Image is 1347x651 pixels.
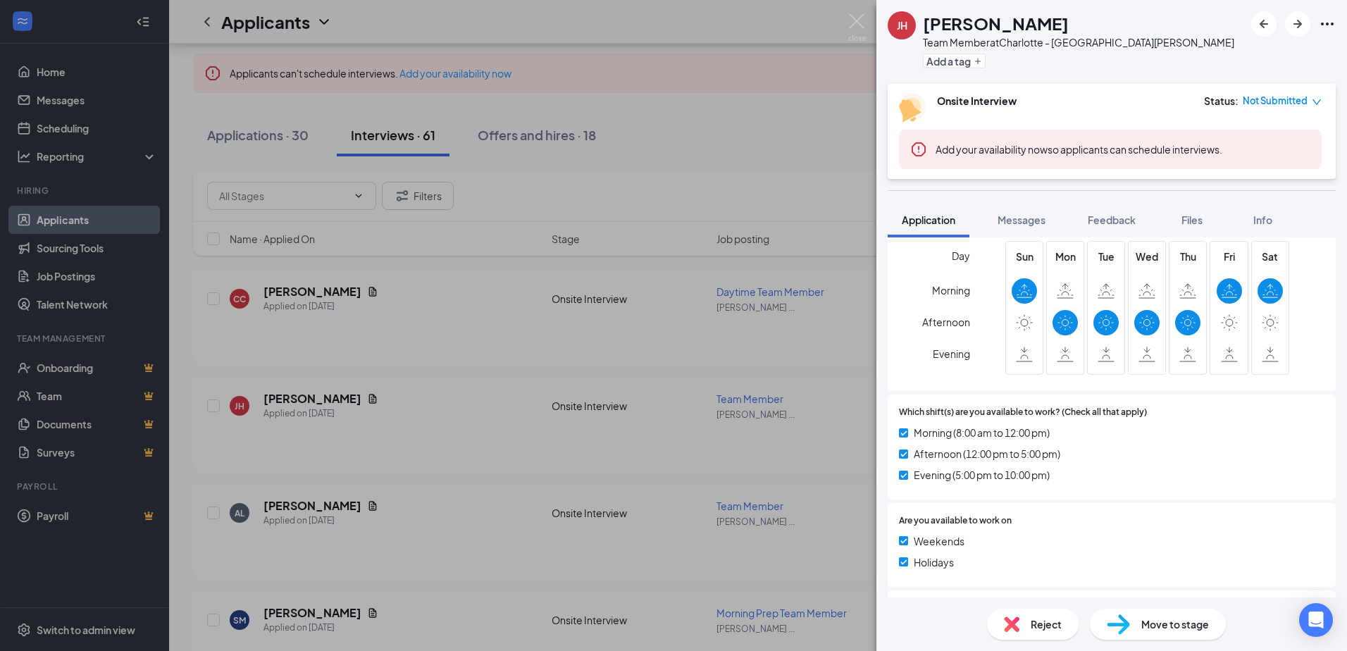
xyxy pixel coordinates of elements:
span: Morning [932,278,970,303]
span: Tue [1093,249,1119,264]
h1: [PERSON_NAME] [923,11,1069,35]
span: down [1312,97,1322,107]
span: Reject [1031,616,1062,632]
span: Info [1253,213,1272,226]
button: Add your availability now [936,142,1048,156]
button: ArrowRight [1285,11,1310,37]
span: Are you available to work on [899,514,1012,528]
span: Sat [1258,249,1283,264]
span: Application [902,213,955,226]
span: Move to stage [1141,616,1209,632]
span: Messages [998,213,1045,226]
span: Afternoon (12:00 pm to 5:00 pm) [914,446,1060,461]
b: Onsite Interview [937,94,1017,107]
span: Afternoon [922,309,970,335]
span: Holidays [914,554,954,570]
span: Day [952,248,970,263]
svg: Error [910,141,927,158]
button: ArrowLeftNew [1251,11,1277,37]
svg: Plus [974,57,982,66]
span: Weekends [914,533,964,549]
span: Which shift(s) are you available to work? (Check all that apply) [899,406,1147,419]
span: Files [1181,213,1203,226]
div: Open Intercom Messenger [1299,603,1333,637]
div: Team Member at Charlotte - [GEOGRAPHIC_DATA][PERSON_NAME] [923,35,1234,49]
button: PlusAdd a tag [923,54,986,68]
span: Evening (5:00 pm to 10:00 pm) [914,467,1050,483]
svg: ArrowRight [1289,15,1306,32]
span: Wed [1134,249,1160,264]
span: Sun [1012,249,1037,264]
div: JH [897,18,907,32]
span: Mon [1053,249,1078,264]
svg: Ellipses [1319,15,1336,32]
span: Evening [933,341,970,366]
span: Fri [1217,249,1242,264]
span: Feedback [1088,213,1136,226]
div: Status : [1204,94,1239,108]
span: Morning (8:00 am to 12:00 pm) [914,425,1050,440]
span: Thu [1175,249,1200,264]
span: so applicants can schedule interviews. [936,143,1222,156]
svg: ArrowLeftNew [1255,15,1272,32]
span: Not Submitted [1243,94,1308,108]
